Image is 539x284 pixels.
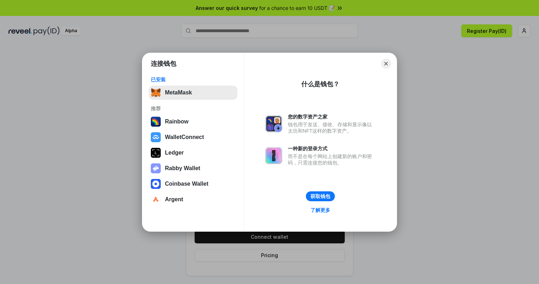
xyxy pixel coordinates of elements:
div: MetaMask [165,89,192,96]
img: svg+xml,%3Csvg%20width%3D%2228%22%20height%3D%2228%22%20viewBox%3D%220%200%2028%2028%22%20fill%3D... [151,132,161,142]
div: 一种新的登录方式 [288,145,375,152]
div: Argent [165,196,183,203]
div: 钱包用于发送、接收、存储和显示像以太坊和NFT这样的数字资产。 [288,121,375,134]
button: Rainbow [149,115,237,129]
img: svg+xml,%3Csvg%20fill%3D%22none%22%20height%3D%2233%22%20viewBox%3D%220%200%2035%2033%22%20width%... [151,88,161,98]
img: svg+xml,%3Csvg%20xmlns%3D%22http%3A%2F%2Fwww.w3.org%2F2000%2Fsvg%22%20width%3D%2228%22%20height%3... [151,148,161,158]
div: Coinbase Wallet [165,181,208,187]
button: Ledger [149,146,237,160]
button: Coinbase Wallet [149,177,237,191]
h1: 连接钱包 [151,59,176,68]
div: Ledger [165,150,184,156]
button: Rabby Wallet [149,161,237,175]
div: 已安装 [151,76,235,83]
img: svg+xml,%3Csvg%20xmlns%3D%22http%3A%2F%2Fwww.w3.org%2F2000%2Fsvg%22%20fill%3D%22none%22%20viewBox... [265,115,282,132]
div: Rainbow [165,118,189,125]
div: 推荐 [151,105,235,112]
button: Argent [149,192,237,207]
img: svg+xml,%3Csvg%20width%3D%2228%22%20height%3D%2228%22%20viewBox%3D%220%200%2028%2028%22%20fill%3D... [151,195,161,204]
div: WalletConnect [165,134,204,140]
img: svg+xml,%3Csvg%20xmlns%3D%22http%3A%2F%2Fwww.w3.org%2F2000%2Fsvg%22%20fill%3D%22none%22%20viewBox... [151,163,161,173]
button: WalletConnect [149,130,237,144]
div: 获取钱包 [310,193,330,199]
img: svg+xml,%3Csvg%20width%3D%22120%22%20height%3D%22120%22%20viewBox%3D%220%200%20120%20120%22%20fil... [151,117,161,127]
div: 您的数字资产之家 [288,114,375,120]
a: 了解更多 [306,205,334,215]
div: Rabby Wallet [165,165,200,172]
button: MetaMask [149,86,237,100]
div: 什么是钱包？ [301,80,339,88]
img: svg+xml,%3Csvg%20xmlns%3D%22http%3A%2F%2Fwww.w3.org%2F2000%2Fsvg%22%20fill%3D%22none%22%20viewBox... [265,147,282,164]
div: 而不是在每个网站上创建新的账户和密码，只需连接您的钱包。 [288,153,375,166]
button: 获取钱包 [306,191,335,201]
button: Close [381,59,391,69]
img: svg+xml,%3Csvg%20width%3D%2228%22%20height%3D%2228%22%20viewBox%3D%220%200%2028%2028%22%20fill%3D... [151,179,161,189]
div: 了解更多 [310,207,330,213]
